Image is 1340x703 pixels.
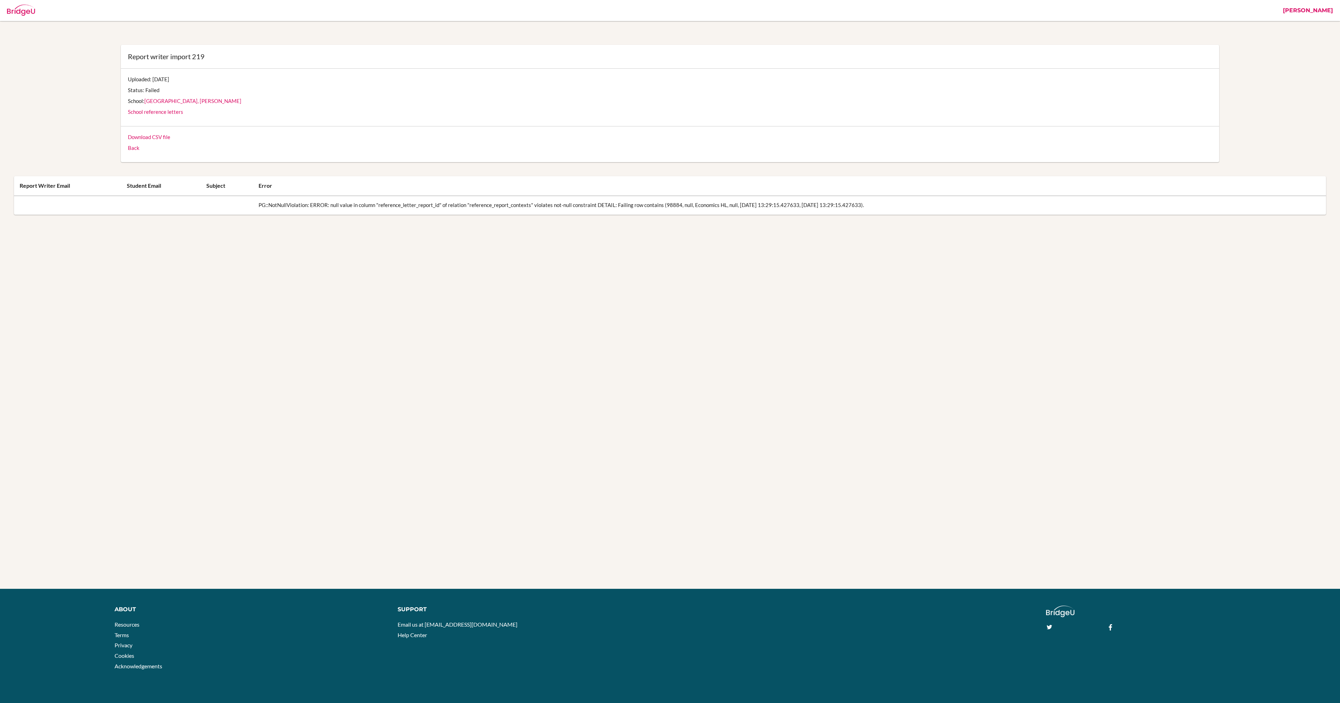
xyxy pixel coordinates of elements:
[121,176,200,196] th: Student email
[115,652,134,659] a: Cookies
[128,97,1212,104] p: School:
[115,642,132,648] a: Privacy
[398,632,427,638] a: Help Center
[128,52,1212,61] h1: Report writer import 219
[144,98,241,104] a: [GEOGRAPHIC_DATA], [PERSON_NAME]
[253,196,1326,215] td: PG::NotNullViolation: ERROR: null value in column "reference_letter_report_id" of relation "refer...
[128,109,183,115] a: School reference letters
[398,621,517,628] a: Email us at [EMAIL_ADDRESS][DOMAIN_NAME]
[253,176,1326,196] th: Error
[115,663,162,669] a: Acknowledgements
[14,176,121,196] th: Report writer email
[1046,606,1074,617] img: logo_white@2x-f4f0deed5e89b7ecb1c2cc34c3e3d731f90f0f143d5ea2071677605dd97b5244.png
[115,621,139,628] a: Resources
[115,606,387,614] div: About
[398,606,659,614] div: Support
[115,632,129,638] a: Terms
[128,76,1212,83] p: Uploaded: [DATE]
[201,176,253,196] th: Subject
[128,87,1212,94] p: Status: Failed
[42,5,126,16] div: Report writer import 219
[7,5,35,16] img: Bridge-U
[128,145,139,151] a: Back
[128,134,170,140] a: Download CSV file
